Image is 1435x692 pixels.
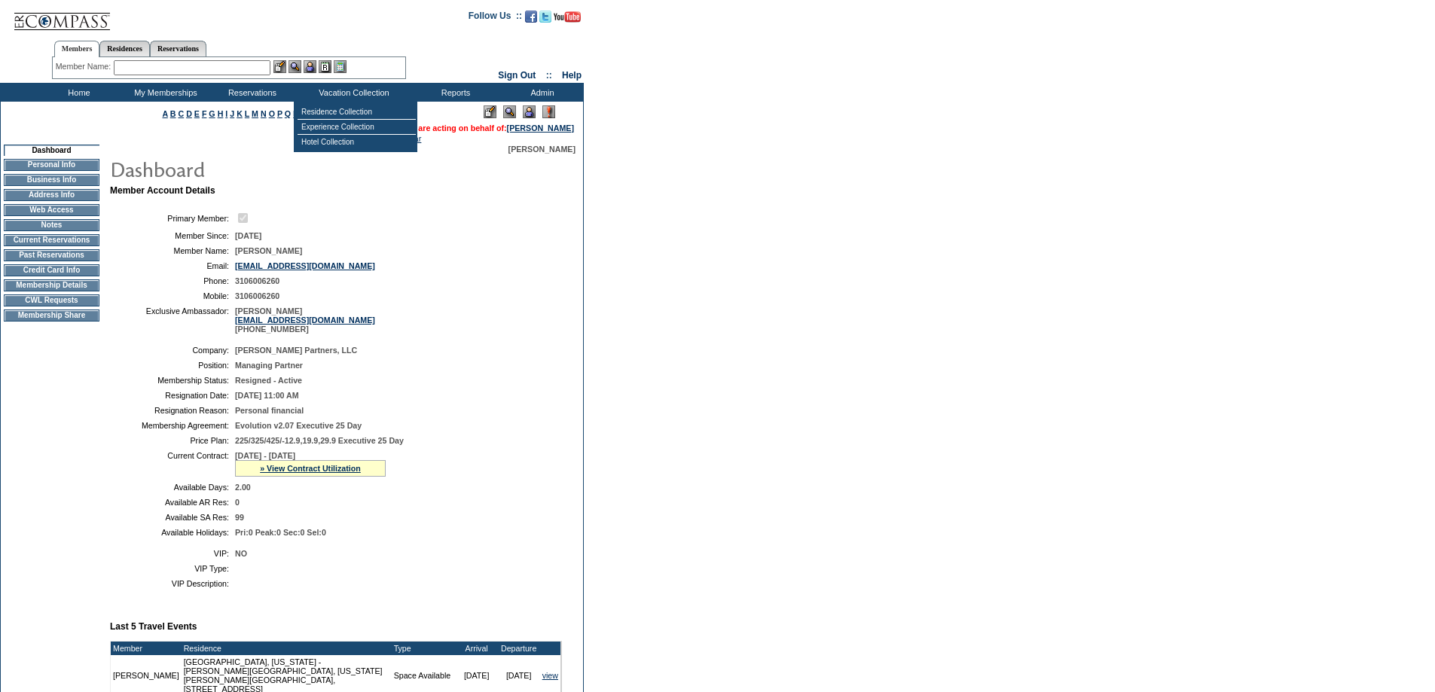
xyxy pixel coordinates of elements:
a: C [178,109,184,118]
a: » View Contract Utilization [260,464,361,473]
td: Admin [497,83,584,102]
td: Personal Info [4,159,99,171]
td: Member Since: [116,231,229,240]
span: [PERSON_NAME] [508,145,576,154]
div: Member Name: [56,60,114,73]
td: VIP: [116,549,229,558]
td: Arrival [456,642,498,655]
a: Become our fan on Facebook [525,15,537,24]
span: Personal financial [235,406,304,415]
a: Reservations [150,41,206,56]
td: Phone: [116,276,229,285]
span: NO [235,549,247,558]
span: 99 [235,513,244,522]
span: 225/325/425/-12.9,19.9,29.9 Executive 25 Day [235,436,404,445]
td: Member Name: [116,246,229,255]
img: Impersonate [304,60,316,73]
a: [PERSON_NAME] [507,123,574,133]
a: F [202,109,207,118]
img: Follow us on Twitter [539,11,551,23]
td: VIP Description: [116,579,229,588]
img: Become our fan on Facebook [525,11,537,23]
td: Available AR Res: [116,498,229,507]
td: Experience Collection [298,120,416,135]
td: My Memberships [121,83,207,102]
td: Current Contract: [116,451,229,477]
td: Email: [116,261,229,270]
td: Available SA Res: [116,513,229,522]
a: K [237,109,243,118]
td: Available Holidays: [116,528,229,537]
img: b_calculator.gif [334,60,347,73]
td: Address Info [4,189,99,201]
td: Member [111,642,182,655]
td: Departure [498,642,540,655]
td: Resignation Date: [116,391,229,400]
span: Managing Partner [235,361,303,370]
td: Type [392,642,456,655]
a: view [542,671,558,680]
a: B [170,109,176,118]
td: Membership Status: [116,376,229,385]
td: Exclusive Ambassador: [116,306,229,334]
a: D [186,109,192,118]
td: Membership Details [4,279,99,291]
td: Vacation Collection [294,83,411,102]
img: Reservations [319,60,331,73]
td: Current Reservations [4,234,99,246]
td: Available Days: [116,483,229,492]
td: Dashboard [4,145,99,156]
td: Mobile: [116,291,229,300]
td: Follow Us :: [469,9,522,27]
img: Impersonate [523,105,536,118]
td: Position: [116,361,229,370]
td: Business Info [4,174,99,186]
img: Log Concern/Member Elevation [542,105,555,118]
span: Resigned - Active [235,376,302,385]
td: Price Plan: [116,436,229,445]
span: 3106006260 [235,291,279,300]
td: Primary Member: [116,211,229,225]
span: Pri:0 Peak:0 Sec:0 Sel:0 [235,528,326,537]
a: J [230,109,234,118]
img: pgTtlDashboard.gif [109,154,411,184]
a: Follow us on Twitter [539,15,551,24]
a: Sign Out [498,70,536,81]
a: O [269,109,275,118]
span: 3106006260 [235,276,279,285]
a: P [277,109,282,118]
td: Web Access [4,204,99,216]
td: Residence [182,642,392,655]
span: Evolution v2.07 Executive 25 Day [235,421,362,430]
td: Credit Card Info [4,264,99,276]
a: Help [562,70,582,81]
td: Resignation Reason: [116,406,229,415]
td: Residence Collection [298,105,416,120]
a: Members [54,41,100,57]
a: Q [285,109,291,118]
td: Company: [116,346,229,355]
span: [PERSON_NAME] [PHONE_NUMBER] [235,306,375,334]
span: 2.00 [235,483,251,492]
span: [PERSON_NAME] Partners, LLC [235,346,357,355]
span: [PERSON_NAME] [235,246,302,255]
td: VIP Type: [116,564,229,573]
a: Subscribe to our YouTube Channel [554,15,581,24]
span: [DATE] - [DATE] [235,451,295,460]
a: Residences [99,41,150,56]
td: Membership Share [4,309,99,322]
a: N [261,109,267,118]
a: [EMAIL_ADDRESS][DOMAIN_NAME] [235,316,375,325]
span: 0 [235,498,240,507]
a: I [225,109,227,118]
a: H [218,109,224,118]
img: b_edit.gif [273,60,286,73]
img: View [289,60,301,73]
td: Notes [4,219,99,231]
img: Edit Mode [484,105,496,118]
b: Last 5 Travel Events [110,621,197,632]
a: M [252,109,258,118]
span: [DATE] [235,231,261,240]
span: [DATE] 11:00 AM [235,391,299,400]
td: Hotel Collection [298,135,416,149]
